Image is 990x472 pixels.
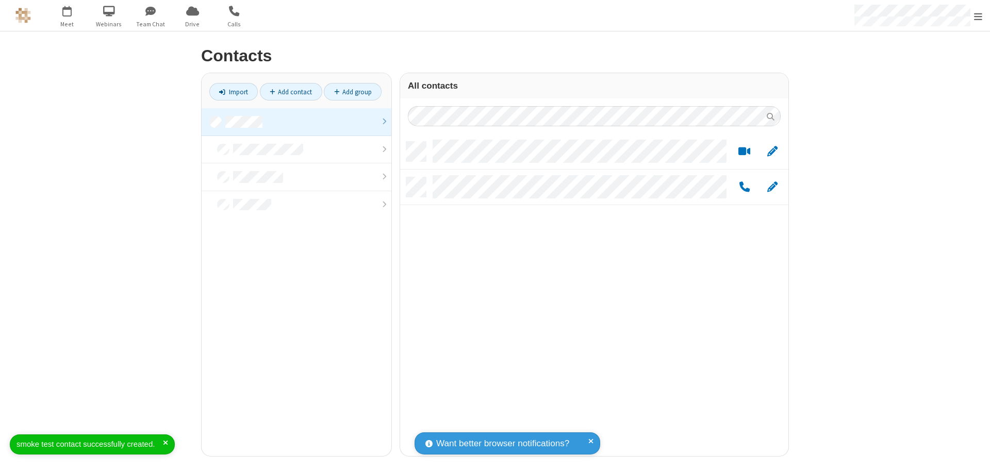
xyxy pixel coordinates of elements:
h3: All contacts [408,81,781,91]
span: Team Chat [131,20,170,29]
a: Add group [324,83,382,100]
div: smoke test contact successfully created. [16,439,163,450]
button: Start a video meeting [734,145,754,158]
button: Edit [762,181,782,194]
button: Edit [762,145,782,158]
span: Calls [215,20,254,29]
a: Add contact [260,83,322,100]
span: Want better browser notifications? [436,437,569,450]
a: Import [209,83,258,100]
span: Drive [173,20,212,29]
span: Meet [48,20,87,29]
button: Call by phone [734,181,754,194]
div: grid [400,134,788,456]
span: Webinars [90,20,128,29]
h2: Contacts [201,47,789,65]
img: QA Selenium DO NOT DELETE OR CHANGE [15,8,31,23]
